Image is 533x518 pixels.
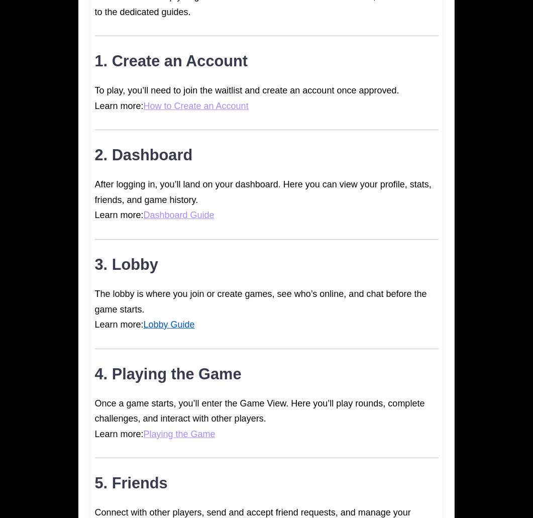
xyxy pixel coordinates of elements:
h2: 5. Friends [95,474,439,493]
a: Lobby Guide [144,320,195,330]
p: To play, you’ll need to join the waitlist and create an account once approved. Learn more: [95,83,439,114]
h2: 2. Dashboard [95,146,439,165]
h2: 4. Playing the Game [95,365,439,384]
p: The lobby is where you join or create games, see who’s online, and chat before the game starts. L... [95,286,439,333]
h2: 1. Create an Account [95,52,439,71]
a: Playing the Game [144,429,216,439]
p: Once a game starts, you’ll enter the Game View. Here you’ll play rounds, complete challenges, and... [95,396,439,442]
p: After logging in, you’ll land on your dashboard. Here you can view your profile, stats, friends, ... [95,177,439,223]
a: Dashboard Guide [144,210,215,220]
h2: 3. Lobby [95,256,439,274]
a: How to Create an Account [144,101,249,111]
